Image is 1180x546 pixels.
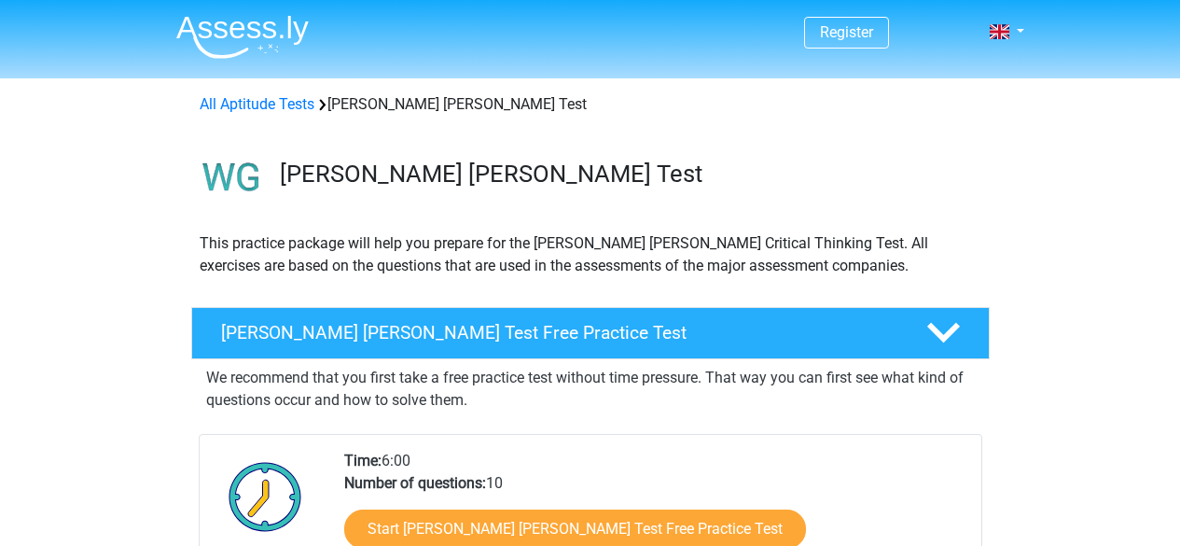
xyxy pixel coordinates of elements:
[200,95,314,113] a: All Aptitude Tests
[176,15,309,59] img: Assessly
[192,93,989,116] div: [PERSON_NAME] [PERSON_NAME] Test
[200,232,981,277] p: This practice package will help you prepare for the [PERSON_NAME] [PERSON_NAME] Critical Thinking...
[344,452,382,469] b: Time:
[218,450,312,543] img: Clock
[221,322,896,343] h4: [PERSON_NAME] [PERSON_NAME] Test Free Practice Test
[820,23,873,41] a: Register
[206,367,975,412] p: We recommend that you first take a free practice test without time pressure. That way you can fir...
[192,138,271,217] img: watson glaser test
[184,307,997,359] a: [PERSON_NAME] [PERSON_NAME] Test Free Practice Test
[280,160,975,189] h3: [PERSON_NAME] [PERSON_NAME] Test
[344,474,486,492] b: Number of questions:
